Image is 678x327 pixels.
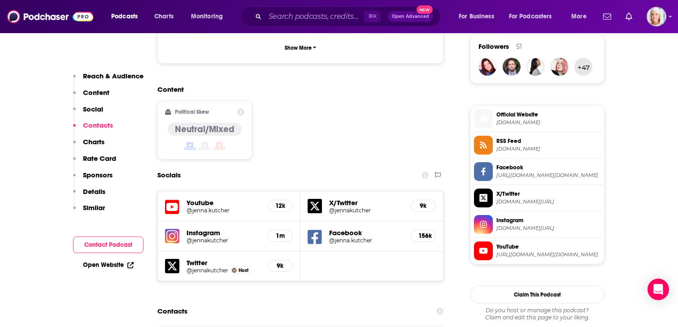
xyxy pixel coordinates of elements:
[73,237,143,253] button: Contact Podcast
[364,11,381,22] span: ⌘ K
[565,9,598,24] button: open menu
[83,261,134,269] a: Open Website
[496,251,600,258] span: https://www.youtube.com/@jenna.kutcher
[418,232,428,240] h5: 156k
[187,237,261,244] a: @jennakutcher
[459,10,494,23] span: For Business
[275,202,285,210] h5: 12k
[503,9,565,24] button: open menu
[647,7,666,26] span: Logged in as ashtonrc
[83,72,143,80] p: Reach & Audience
[648,279,669,300] div: Open Intercom Messenger
[83,187,105,196] p: Details
[647,7,666,26] button: Show profile menu
[73,138,104,154] button: Charts
[496,243,600,251] span: YouTube
[329,237,404,244] a: @jenna.kutcher
[474,215,600,234] a: Instagram[DOMAIN_NAME][URL]
[191,10,223,23] span: Monitoring
[73,203,105,220] button: Similar
[496,172,600,179] span: https://www.facebook.com/jenna.kutcher
[329,198,404,207] h5: X/Twitter
[622,9,636,24] a: Show notifications dropdown
[157,303,187,320] h2: Contacts
[329,207,404,214] a: @jennakutcher
[154,10,174,23] span: Charts
[474,189,600,207] a: X/Twitter[DOMAIN_NAME][URL]
[187,267,228,274] a: @jennakutcher
[574,58,592,76] button: +47
[496,190,600,198] span: X/Twitter
[474,241,600,260] a: YouTube[URL][DOMAIN_NAME][DOMAIN_NAME]
[165,229,179,243] img: iconImage
[105,9,149,24] button: open menu
[600,9,615,24] a: Show notifications dropdown
[496,198,600,205] span: twitter.com/jennakutcher
[470,286,604,303] button: Claim This Podcast
[474,109,600,128] a: Official Website[DOMAIN_NAME]
[526,58,544,76] img: Miracle
[175,124,235,135] h4: Neutral/Mixed
[7,8,93,25] img: Podchaser - Follow, Share and Rate Podcasts
[496,137,600,145] span: RSS Feed
[73,171,113,187] button: Sponsors
[478,42,509,51] span: Followers
[470,307,604,314] span: Do you host or manage this podcast?
[470,307,604,321] div: Claim and edit this page to your liking.
[232,268,237,273] img: Jenna Kutcher
[187,198,261,207] h5: Youtube
[285,45,312,51] p: Show More
[175,109,209,115] h2: Political Skew
[73,105,103,121] button: Social
[452,9,505,24] button: open menu
[83,171,113,179] p: Sponsors
[503,58,521,76] img: PodcastPartnershipPDX
[83,88,109,97] p: Content
[83,105,103,113] p: Social
[474,162,600,181] a: Facebook[URL][DOMAIN_NAME][DOMAIN_NAME]
[83,154,116,163] p: Rate Card
[111,10,138,23] span: Podcasts
[496,146,600,152] span: goaldiggerpodcast.libsyn.com
[392,14,429,19] span: Open Advanced
[417,5,433,14] span: New
[83,203,105,212] p: Similar
[187,258,261,267] h5: Twitter
[388,11,433,22] button: Open AdvancedNew
[551,58,569,76] img: mmmm_okay
[165,39,436,56] button: Show More
[275,262,285,270] h5: 9k
[73,121,113,138] button: Contacts
[509,10,552,23] span: For Podcasters
[187,207,261,214] a: @jenna.kutcher
[83,121,113,129] p: Contacts
[496,163,600,172] span: Facebook
[157,167,181,184] h2: Socials
[148,9,179,24] a: Charts
[73,88,109,105] button: Content
[83,138,104,146] p: Charts
[496,216,600,224] span: Instagram
[73,187,105,204] button: Details
[275,232,285,240] h5: 1m
[418,202,428,210] h5: 9k
[496,119,600,126] span: goaldiggerpodcast.com
[239,267,248,273] span: Host
[329,228,404,237] h5: Facebook
[478,58,496,76] img: dianefoyarts
[265,9,364,24] input: Search podcasts, credits, & more...
[249,6,449,27] div: Search podcasts, credits, & more...
[516,43,522,51] div: 51
[73,154,116,171] button: Rate Card
[647,7,666,26] img: User Profile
